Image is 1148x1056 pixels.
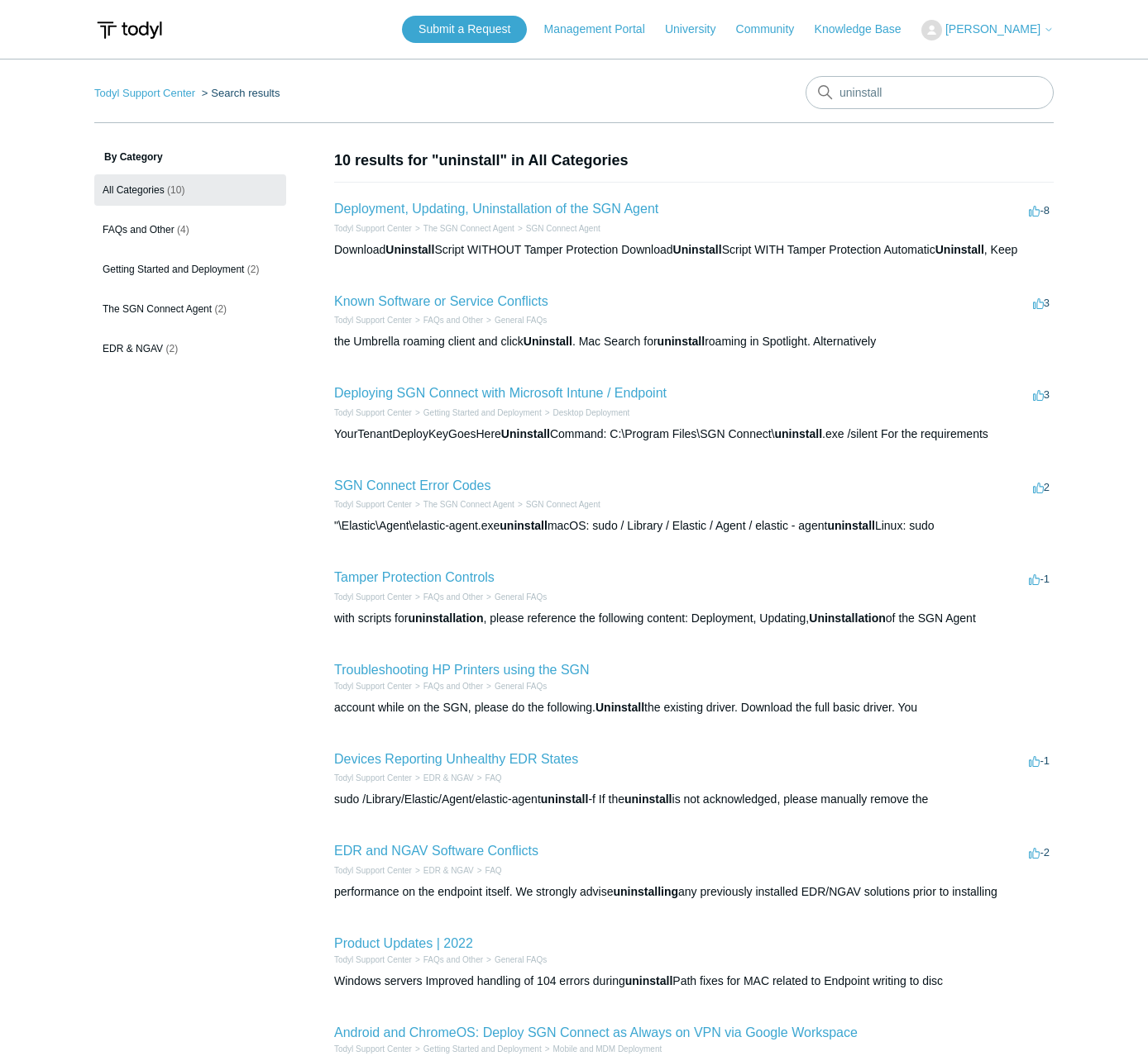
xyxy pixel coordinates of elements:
[334,680,412,692] li: Todyl Support Center
[423,866,474,875] a: EDR & NGAV
[412,772,474,784] li: EDR & NGAV
[94,15,165,45] img: Todyl Support Center Help Center home page
[334,773,412,782] a: Todyl Support Center
[334,791,1054,808] div: sudo /Library/Elastic/Agent/elastic-agent -f If the is not acknowledged, please manually remove the
[334,954,412,966] li: Todyl Support Center
[334,408,412,417] a: Todyl Support Center
[334,610,1054,627] div: with scripts for , please reference the following content: Deployment, Updating, of the SGN Agent
[673,243,722,256] em: Uninstall
[809,611,886,625] em: Uninstallation
[402,16,527,43] a: Submit a Request
[334,752,578,766] a: Devices Reporting Unhealthy EDR States
[423,316,483,325] a: FAQs and Other
[625,974,673,987] em: uninstall
[542,407,630,419] li: Desktop Deployment
[945,22,1040,36] span: [PERSON_NAME]
[94,254,286,285] a: Getting Started and Deployment (2)
[483,591,547,603] li: General FAQs
[334,1043,412,1055] li: Todyl Support Center
[1029,754,1050,767] span: -1
[165,343,178,354] span: (2)
[334,682,412,691] a: Todyl Support Center
[806,76,1054,109] input: Search
[514,498,600,511] li: SGN Connect Agent
[483,314,547,326] li: General FAQs
[542,1043,662,1055] li: Mobile and MDM Deployment
[423,592,483,602] a: FAQs and Other
[334,386,667,400] a: Deploying SGN Connect with Microsoft Intune / Endpoint
[412,222,514,235] li: The SGN Connect Agent
[94,87,199,99] li: Todyl Support Center
[501,427,550,440] em: Uninstall
[423,500,514,509] a: The SGN Connect Agent
[334,699,1054,716] div: account while on the SGN, please do the following. the existing driver. Download the full basic d...
[526,500,600,509] a: SGN Connect Agent
[94,293,286,325] a: The SGN Connect Agent (2)
[334,478,490,492] a: SGN Connect Error Codes
[423,773,474,782] a: EDR & NGAV
[553,1044,662,1054] a: Mobile and MDM Deployment
[624,792,672,806] em: uninstall
[526,224,600,233] a: SGN Connect Agent
[1033,297,1050,309] span: 3
[553,408,630,417] a: Desktop Deployment
[103,224,175,235] span: FAQs and Other
[412,1043,542,1055] li: Getting Started and Deployment
[412,591,483,603] li: FAQs and Other
[524,335,572,348] em: Uninstall
[334,844,538,858] a: EDR and NGAV Software Conflicts
[247,264,260,275] span: (2)
[103,184,165,196] span: All Categories
[827,519,875,532] em: uninstall
[334,973,1054,990] div: Windows servers Improved handling of 104 errors during Path fixes for MAC related to Endpoint wri...
[334,772,412,784] li: Todyl Support Center
[214,303,227,315] span: (2)
[334,407,412,419] li: Todyl Support Center
[486,773,502,782] a: FAQ
[412,954,483,966] li: FAQs and Other
[334,517,1054,535] div: "\Elastic\Agent\elastic-agent.exe macOS: sudo / Library / Elastic / Agent / elastic - agent Linux...
[500,519,548,532] em: uninstall
[334,570,495,584] a: Tamper Protection Controls
[658,335,706,348] em: uninstall
[94,174,286,206] a: All Categories (10)
[334,426,1054,443] div: YourTenantDeployKeyGoesHere Command: C:\Program Files\SGN Connect\ .exe /silent For the requirements
[334,955,412,964] a: Todyl Support Center
[334,498,412,511] li: Todyl Support Center
[495,316,547,325] a: General FAQs
[103,343,163,354] span: EDR & NGAV
[474,864,502,877] li: FAQ
[334,316,412,325] a: Todyl Support Center
[1029,573,1050,585] span: -1
[474,772,502,784] li: FAQ
[167,184,184,196] span: (10)
[412,407,542,419] li: Getting Started and Deployment
[412,314,483,326] li: FAQs and Other
[94,150,286,164] h3: By Category
[514,222,600,235] li: SGN Connect Agent
[1029,846,1050,859] span: -2
[199,87,280,99] li: Search results
[483,680,547,692] li: General FAQs
[408,611,483,625] em: uninstallation
[334,224,412,233] a: Todyl Support Center
[1033,481,1050,493] span: 2
[412,680,483,692] li: FAQs and Other
[334,883,1054,901] div: performance on the endpoint itself. We strongly advise any previously installed EDR/NGAV solution...
[94,87,195,99] a: Todyl Support Center
[815,21,918,38] a: Knowledge Base
[334,866,412,875] a: Todyl Support Center
[613,885,678,898] em: uninstalling
[541,792,589,806] em: uninstall
[334,1044,412,1054] a: Todyl Support Center
[334,314,412,326] li: Todyl Support Center
[334,936,473,950] a: Product Updates | 2022
[94,214,286,245] a: FAQs and Other (4)
[412,498,514,511] li: The SGN Connect Agent
[423,955,483,964] a: FAQs and Other
[334,150,1054,172] h1: 10 results for "uninstall" in All Categories
[736,21,811,38] a: Community
[665,21,732,38] a: University
[334,202,658,216] a: Deployment, Updating, Uninstallation of the SGN Agent
[935,243,984,256] em: Uninstall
